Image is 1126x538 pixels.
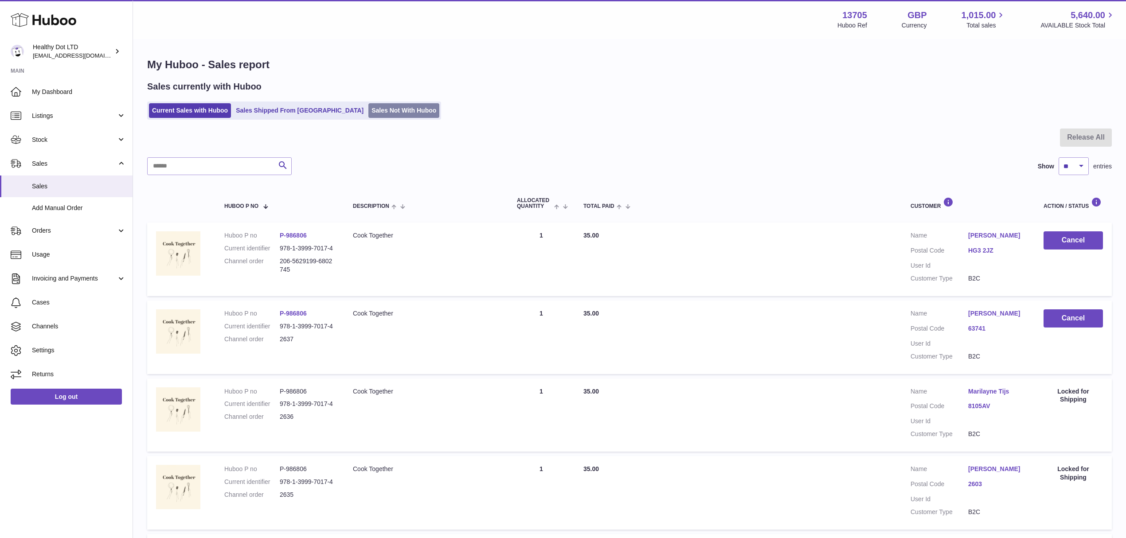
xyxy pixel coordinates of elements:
div: Healthy Dot LTD [33,43,113,60]
span: Sales [32,182,126,191]
strong: GBP [907,9,927,21]
strong: 13705 [842,9,867,21]
span: Usage [32,250,126,259]
img: internalAdmin-13705@internal.huboo.com [11,45,24,58]
span: Cases [32,298,126,307]
span: Channels [32,322,126,331]
span: [EMAIL_ADDRESS][DOMAIN_NAME] [33,52,130,59]
span: Settings [32,346,126,355]
a: 5,640.00 AVAILABLE Stock Total [1040,9,1115,30]
span: Orders [32,226,117,235]
a: 1,015.00 Total sales [962,9,1006,30]
span: Add Manual Order [32,204,126,212]
span: Listings [32,112,117,120]
span: 1,015.00 [962,9,996,21]
span: AVAILABLE Stock Total [1040,21,1115,30]
span: My Dashboard [32,88,126,96]
span: Invoicing and Payments [32,274,117,283]
div: Currency [902,21,927,30]
span: Sales [32,160,117,168]
span: 5,640.00 [1071,9,1105,21]
span: Total sales [966,21,1006,30]
span: Returns [32,370,126,378]
div: Huboo Ref [837,21,867,30]
a: Log out [11,389,122,405]
span: Stock [32,136,117,144]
